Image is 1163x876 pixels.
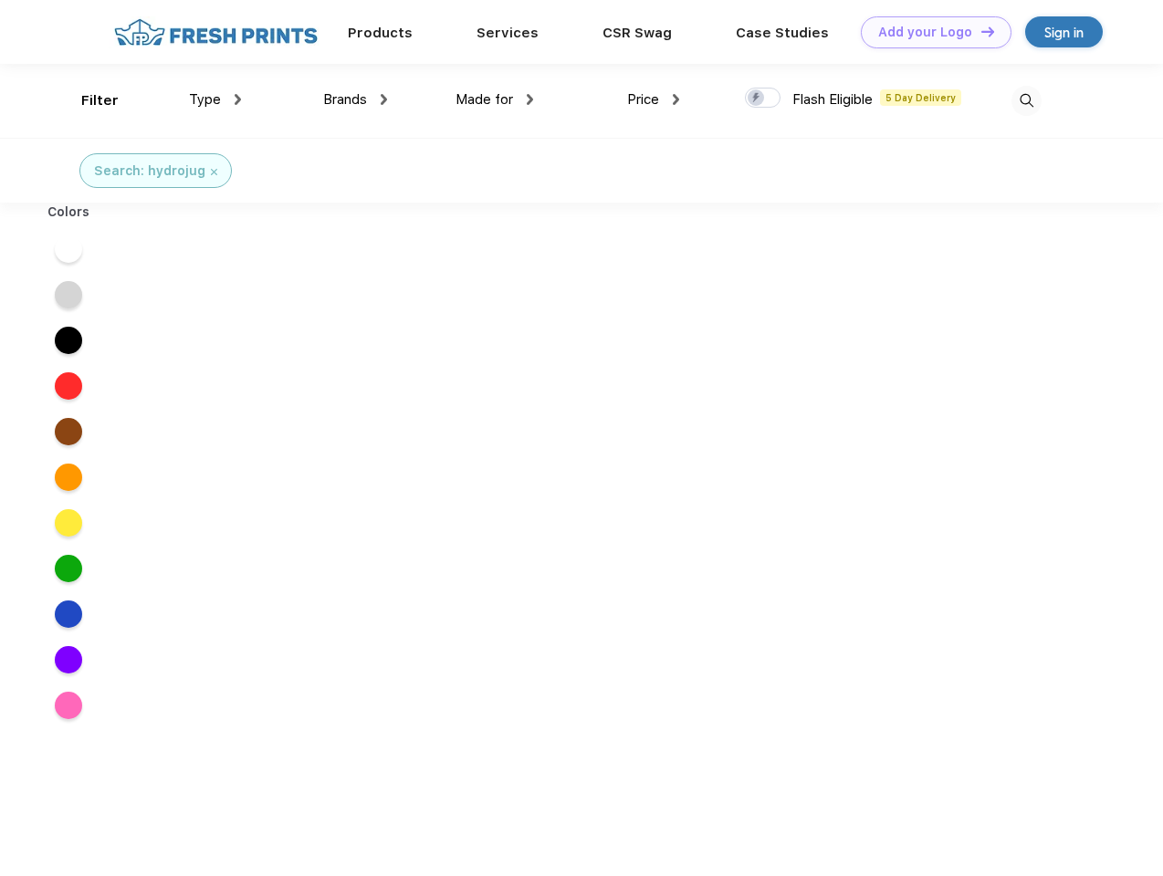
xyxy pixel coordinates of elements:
[792,91,873,108] span: Flash Eligible
[1025,16,1103,47] a: Sign in
[527,94,533,105] img: dropdown.png
[1011,86,1042,116] img: desktop_search.svg
[673,94,679,105] img: dropdown.png
[627,91,659,108] span: Price
[94,162,205,181] div: Search: hydrojug
[981,26,994,36] img: DT
[348,25,413,41] a: Products
[189,91,221,108] span: Type
[235,94,241,105] img: dropdown.png
[381,94,387,105] img: dropdown.png
[81,90,119,111] div: Filter
[456,91,513,108] span: Made for
[880,89,961,106] span: 5 Day Delivery
[878,25,972,40] div: Add your Logo
[109,16,323,48] img: fo%20logo%202.webp
[323,91,367,108] span: Brands
[34,203,104,222] div: Colors
[1044,22,1084,43] div: Sign in
[211,169,217,175] img: filter_cancel.svg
